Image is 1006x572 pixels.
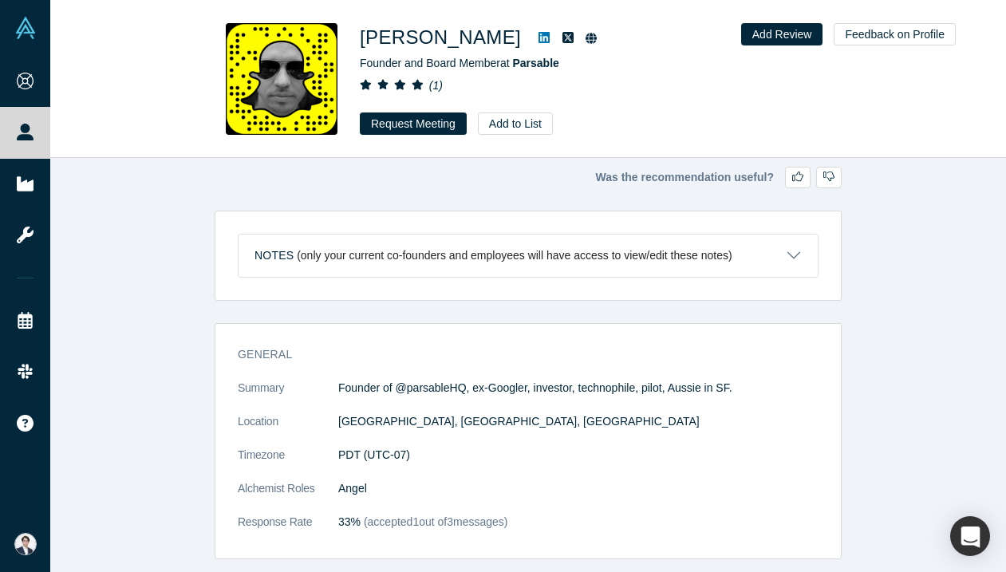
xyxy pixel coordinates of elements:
dt: Timezone [238,447,338,480]
button: Add Review [741,23,823,45]
div: Was the recommendation useful? [215,167,842,188]
button: Add to List [478,112,553,135]
button: Request Meeting [360,112,467,135]
dd: [GEOGRAPHIC_DATA], [GEOGRAPHIC_DATA], [GEOGRAPHIC_DATA] [338,413,819,430]
h1: [PERSON_NAME] [360,23,521,52]
dd: PDT (UTC-07) [338,447,819,464]
button: Feedback on Profile [834,23,956,45]
i: ( 1 ) [429,79,443,92]
span: 33% [338,515,361,528]
dt: Location [238,413,338,447]
img: Ryan Junee's Profile Image [226,23,337,135]
dt: Summary [238,380,338,413]
h3: Notes [254,247,294,264]
dd: Angel [338,480,819,497]
a: Parsable [512,57,558,69]
img: Alchemist Vault Logo [14,17,37,39]
p: (only your current co-founders and employees will have access to view/edit these notes) [297,249,732,262]
img: Eisuke Shimizu's Account [14,533,37,555]
h3: General [238,346,796,363]
button: Notes (only your current co-founders and employees will have access to view/edit these notes) [239,235,818,277]
dt: Response Rate [238,514,338,547]
p: Founder of @parsableHQ, ex-Googler, investor, technophile, pilot, Aussie in SF. [338,380,819,396]
span: Founder and Board Member at [360,57,559,69]
dt: Alchemist Roles [238,480,338,514]
span: (accepted 1 out of 3 messages) [361,515,507,528]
